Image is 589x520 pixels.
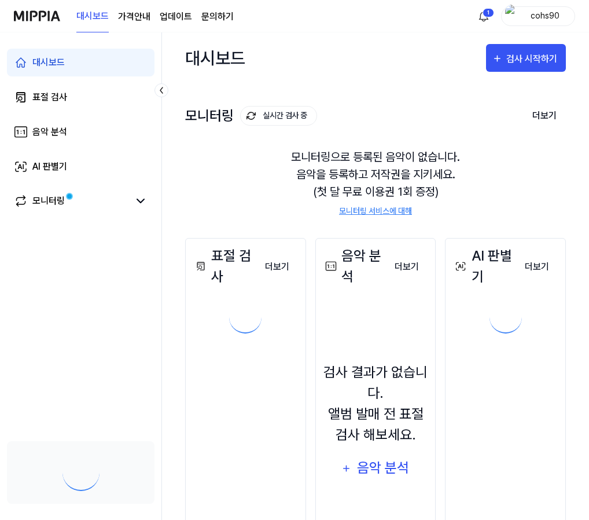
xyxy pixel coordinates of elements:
div: 1 [483,8,494,17]
div: cohs90 [522,9,568,22]
button: 검사 시작하기 [486,44,566,72]
div: 표절 검사 [193,246,256,287]
a: 표절 검사 [7,83,154,111]
div: 음악 분석 [355,457,410,479]
div: 검사 시작하기 [506,52,560,67]
a: 모니터링 서비스에 대해 [339,205,412,217]
a: 대시보드 [76,1,109,32]
div: 모니터링 [185,106,317,126]
button: 음악 분석 [334,455,417,482]
div: 음악 분석 [323,246,386,287]
div: AI 판별기 [452,246,516,287]
div: 음악 분석 [32,125,67,139]
div: 대시보드 [32,56,65,69]
button: 더보기 [385,255,428,279]
button: profilecohs90 [501,6,575,26]
button: 알림1 [474,7,493,25]
button: 실시간 검사 중 [240,106,317,126]
div: 표절 검사 [32,90,67,104]
button: 더보기 [516,255,558,279]
div: 모니터링 [32,194,65,208]
a: 대시보드 [7,49,154,76]
div: 대시보드 [185,44,245,72]
a: AI 판별기 [7,153,154,181]
a: 가격안내 [118,10,150,24]
a: 모니터링 [14,194,129,208]
div: AI 판별기 [32,160,67,174]
img: profile [505,5,519,28]
a: 음악 분석 [7,118,154,146]
img: monitoring Icon [246,111,256,120]
button: 더보기 [523,104,566,128]
img: 알림 [477,9,491,23]
a: 문의하기 [201,10,234,24]
button: 더보기 [256,255,299,279]
div: 모니터링으로 등록된 음악이 없습니다. 음악을 등록하고 저작권을 지키세요. (첫 달 무료 이용권 1회 증정) [185,134,566,231]
div: 검사 결과가 없습니다. 앨범 발매 전 표절 검사 해보세요. [323,362,429,445]
a: 업데이트 [160,10,192,24]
